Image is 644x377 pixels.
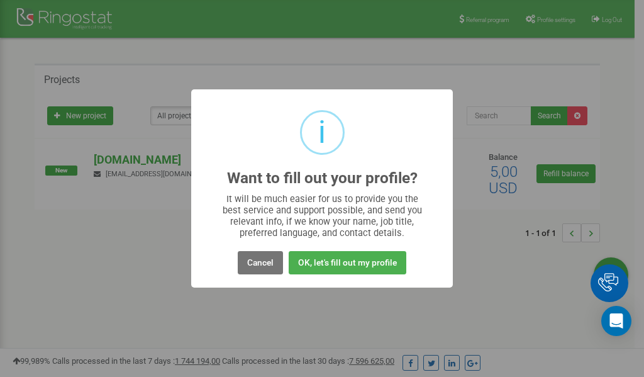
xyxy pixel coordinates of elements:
[216,193,428,239] div: It will be much easier for us to provide you the best service and support possible, and send you ...
[238,251,283,274] button: Cancel
[318,112,326,153] div: i
[227,170,418,187] h2: Want to fill out your profile?
[601,306,631,336] div: Open Intercom Messenger
[289,251,406,274] button: OK, let's fill out my profile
